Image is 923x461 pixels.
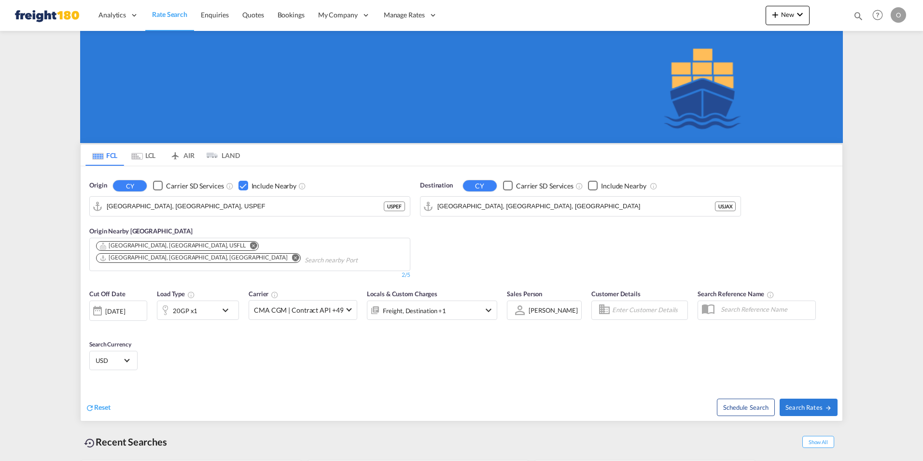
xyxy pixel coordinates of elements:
md-checkbox: Checkbox No Ink [153,181,224,191]
img: 249268c09df411ef8859afcc023c0dd9.png [14,4,80,26]
div: [PERSON_NAME] [529,306,578,314]
span: Help [869,7,886,23]
md-tab-item: FCL [85,144,124,166]
md-select: Sales Person: Orlando Sierra [528,303,579,317]
button: CY [463,180,497,191]
div: Help [869,7,891,24]
md-icon: Unchecked: Search for CY (Container Yard) services for all selected carriers.Checked : Search for... [575,182,583,190]
span: Bookings [278,11,305,19]
div: USPEF [384,202,405,211]
md-select: Select Currency: $ USDUnited States Dollar [95,353,132,367]
div: Freight Destination Factory Stuffingicon-chevron-down [367,301,497,320]
span: Enquiries [201,11,229,19]
div: Include Nearby [252,181,297,191]
div: Carrier SD Services [516,181,573,191]
md-icon: icon-information-outline [187,291,195,299]
div: 2/5 [402,271,410,279]
div: Fort Lauderdale, FL, USFLL [99,242,246,250]
md-input-container: Port Everglades, FL, USPEF [90,197,410,216]
input: Chips input. [305,253,396,268]
span: My Company [318,10,358,20]
md-icon: icon-refresh [85,403,94,412]
span: Quotes [242,11,264,19]
span: Search Reference Name [698,290,774,298]
button: icon-plus 400-fgNewicon-chevron-down [766,6,810,25]
md-pagination-wrapper: Use the left and right arrow keys to navigate between tabs [85,144,240,166]
span: Rate Search [152,10,187,18]
span: New [769,11,806,18]
md-icon: Unchecked: Search for CY (Container Yard) services for all selected carriers.Checked : Search for... [226,182,234,190]
span: Search Currency [89,341,131,348]
md-icon: icon-airplane [169,150,181,157]
span: Sales Person [507,290,542,298]
md-chips-wrap: Chips container. Use arrow keys to select chips. [95,238,405,268]
md-icon: icon-chevron-down [794,9,806,20]
div: 20GP x1icon-chevron-down [157,301,239,320]
span: Locals & Custom Charges [367,290,437,298]
md-icon: Unchecked: Ignores neighbouring ports when fetching rates.Checked : Includes neighbouring ports w... [650,182,657,190]
span: Reset [94,403,111,411]
md-icon: icon-chevron-down [220,304,236,316]
div: Recent Searches [80,431,171,453]
span: USD [96,356,123,365]
span: Customer Details [591,290,640,298]
div: icon-refreshReset [85,403,111,413]
span: Search Rates [785,403,832,411]
div: icon-magnify [853,11,864,25]
md-icon: Unchecked: Ignores neighbouring ports when fetching rates.Checked : Includes neighbouring ports w... [298,182,306,190]
span: Origin [89,181,107,190]
span: Show All [802,436,834,448]
md-checkbox: Checkbox No Ink [588,181,646,191]
input: Search by Port [437,199,715,214]
div: Miami, FL, USMIA [99,254,288,262]
md-tab-item: LCL [124,144,163,166]
md-input-container: Jacksonville, FL, USJAX [420,197,741,216]
div: Press delete to remove this chip. [99,242,248,250]
md-icon: icon-magnify [853,11,864,21]
md-icon: icon-chevron-down [483,304,494,316]
md-tab-item: LAND [201,144,240,166]
button: CY [113,180,147,191]
span: Analytics [98,10,126,20]
span: Manage Rates [384,10,425,20]
span: CMA CGM | Contract API +49 [254,305,343,315]
span: Origin Nearby [GEOGRAPHIC_DATA] [89,227,193,235]
md-icon: Your search will be saved by the below given name [767,291,774,299]
div: [DATE] [89,301,147,321]
md-checkbox: Checkbox No Ink [503,181,573,191]
div: O [891,7,906,23]
button: Remove [286,254,300,263]
input: Search by Port [107,199,384,214]
div: 20GP x1 [173,304,197,317]
span: Carrier [249,290,279,298]
md-icon: icon-arrow-right [825,404,832,411]
md-datepicker: Select [89,319,97,332]
button: Search Ratesicon-arrow-right [780,399,838,416]
div: Freight Destination Factory Stuffing [383,304,446,317]
input: Search Reference Name [716,302,815,317]
md-checkbox: Checkbox No Ink [238,181,297,191]
span: Destination [420,181,453,190]
input: Enter Customer Details [612,303,685,317]
button: Note: By default Schedule search will only considerorigin ports, destination ports and cut off da... [717,399,775,416]
span: Cut Off Date [89,290,126,298]
span: Load Type [157,290,195,298]
md-icon: icon-plus 400-fg [769,9,781,20]
md-icon: icon-backup-restore [84,437,96,449]
div: [DATE] [105,307,125,316]
img: freight180-OCEAN.png [80,31,843,143]
div: Carrier SD Services [166,181,224,191]
md-tab-item: AIR [163,144,201,166]
div: USJAX [715,202,736,211]
md-icon: The selected Trucker/Carrierwill be displayed in the rate results If the rates are from another f... [271,291,279,299]
button: Remove [244,242,258,251]
div: Press delete to remove this chip. [99,254,290,262]
div: Include Nearby [601,181,646,191]
div: Origin CY Checkbox No InkUnchecked: Search for CY (Container Yard) services for all selected carr... [81,166,842,421]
